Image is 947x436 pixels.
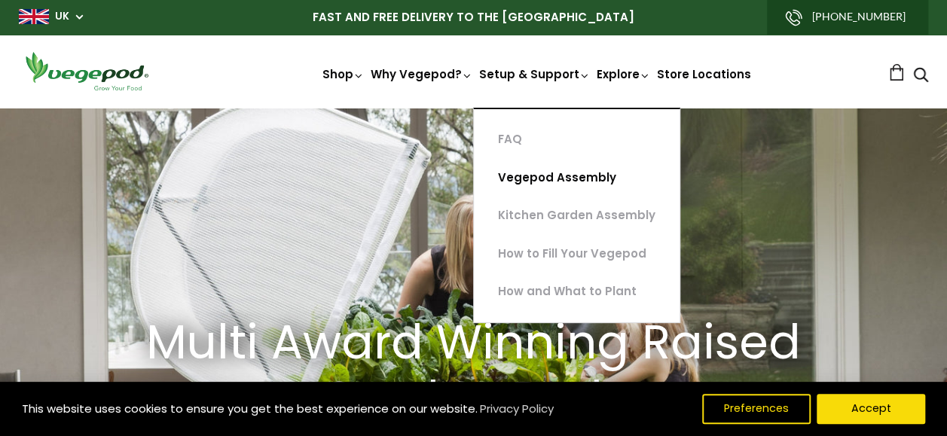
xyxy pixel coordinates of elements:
a: Multi Award Winning Raised Garden Beds [90,315,857,428]
a: Shop [322,66,365,82]
a: How and What to Plant [474,273,680,311]
button: Preferences [702,394,811,424]
a: UK [55,9,69,24]
span: This website uses cookies to ensure you get the best experience on our website. [22,401,478,416]
a: Search [913,69,928,84]
a: Why Vegepod? [371,66,473,82]
a: Privacy Policy (opens in a new tab) [478,395,556,422]
a: Setup & Support [479,66,591,194]
a: Kitchen Garden Assembly [474,197,680,235]
a: Store Locations [657,66,751,82]
a: Explore [597,66,651,82]
a: Vegepod Assembly [474,159,680,197]
h2: Multi Award Winning Raised Garden Beds [135,315,813,428]
button: Accept [817,394,925,424]
a: How to Fill Your Vegepod [474,235,680,273]
img: gb_large.png [19,9,49,24]
a: FAQ [474,120,680,159]
img: Vegepod [19,50,154,93]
